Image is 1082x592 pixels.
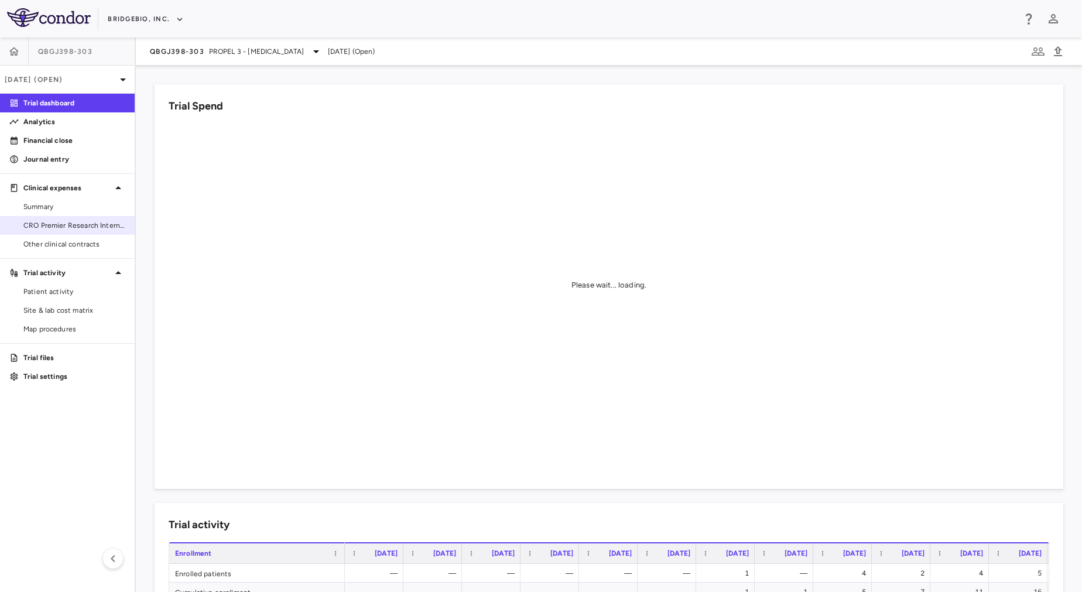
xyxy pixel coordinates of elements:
[824,564,866,583] div: 4
[609,549,632,557] span: [DATE]
[23,135,125,146] p: Financial close
[590,564,632,583] div: —
[726,549,749,557] span: [DATE]
[169,564,345,582] div: Enrolled patients
[23,183,111,193] p: Clinical expenses
[843,549,866,557] span: [DATE]
[941,564,983,583] div: 4
[882,564,925,583] div: 2
[571,280,646,290] div: Please wait... loading.
[23,353,125,363] p: Trial files
[433,549,456,557] span: [DATE]
[23,154,125,165] p: Journal entry
[765,564,807,583] div: —
[209,46,304,57] span: PROPEL 3 - [MEDICAL_DATA]
[414,564,456,583] div: —
[38,47,93,56] span: QBGJ398-303
[531,564,573,583] div: —
[23,239,125,249] span: Other clinical contracts
[328,46,375,57] span: [DATE] (Open)
[23,201,125,212] span: Summary
[23,286,125,297] span: Patient activity
[1019,549,1042,557] span: [DATE]
[5,74,116,85] p: [DATE] (Open)
[23,305,125,316] span: Site & lab cost matrix
[999,564,1042,583] div: 5
[492,549,515,557] span: [DATE]
[7,8,91,27] img: logo-full-BYUhSk78.svg
[550,549,573,557] span: [DATE]
[960,549,983,557] span: [DATE]
[375,549,398,557] span: [DATE]
[902,549,925,557] span: [DATE]
[23,98,125,108] p: Trial dashboard
[667,549,690,557] span: [DATE]
[355,564,398,583] div: —
[785,549,807,557] span: [DATE]
[23,324,125,334] span: Map procedures
[108,10,184,29] button: BridgeBio, Inc.
[707,564,749,583] div: 1
[175,549,212,557] span: Enrollment
[472,564,515,583] div: —
[169,98,223,114] h6: Trial Spend
[23,371,125,382] p: Trial settings
[23,220,125,231] span: CRO Premier Research International LLC
[169,517,230,533] h6: Trial activity
[150,47,204,56] span: QBGJ398-303
[23,268,111,278] p: Trial activity
[648,564,690,583] div: —
[23,117,125,127] p: Analytics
